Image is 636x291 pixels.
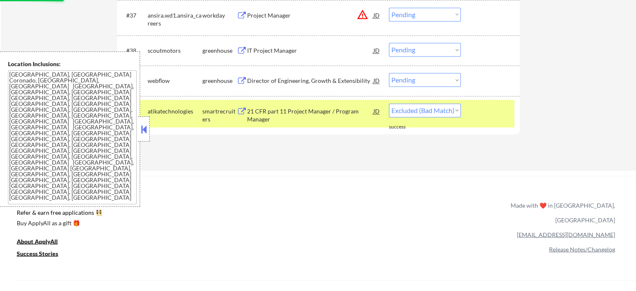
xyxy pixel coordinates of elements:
[202,77,237,85] div: greenhouse
[126,46,141,55] div: #38
[247,46,373,55] div: IT Project Manager
[389,124,422,131] div: success
[202,11,237,20] div: workday
[373,43,381,58] div: JD
[373,103,381,118] div: JD
[247,77,373,85] div: Director of Engineering, Growth & Extensibility
[17,237,58,245] u: About ApplyAll
[17,209,336,218] a: Refer & earn free applications 👯‍♀️
[202,107,237,124] div: smartrecruiters
[549,245,615,252] a: Release Notes/Changelog
[247,11,373,20] div: Project Manager
[148,107,202,116] div: atikatechnologies
[17,220,100,226] div: Buy ApplyAll as a gift 🎁
[373,8,381,23] div: JD
[17,218,100,229] a: Buy ApplyAll as a gift 🎁
[507,198,615,227] div: Made with ❤️ in [GEOGRAPHIC_DATA], [GEOGRAPHIC_DATA]
[517,231,615,238] a: [EMAIL_ADDRESS][DOMAIN_NAME]
[17,250,58,257] u: Success Stories
[148,77,202,85] div: webflow
[8,60,137,68] div: Location Inclusions:
[148,11,202,28] div: ansira.wd1.ansira_careers
[17,237,69,247] a: About ApplyAll
[202,46,237,55] div: greenhouse
[357,9,368,21] button: warning_amber
[148,46,202,55] div: scoutmotors
[247,107,373,124] div: 21 CFR part 11 Project Manager / Program Manager
[126,11,141,20] div: #37
[17,249,69,259] a: Success Stories
[373,73,381,88] div: JD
